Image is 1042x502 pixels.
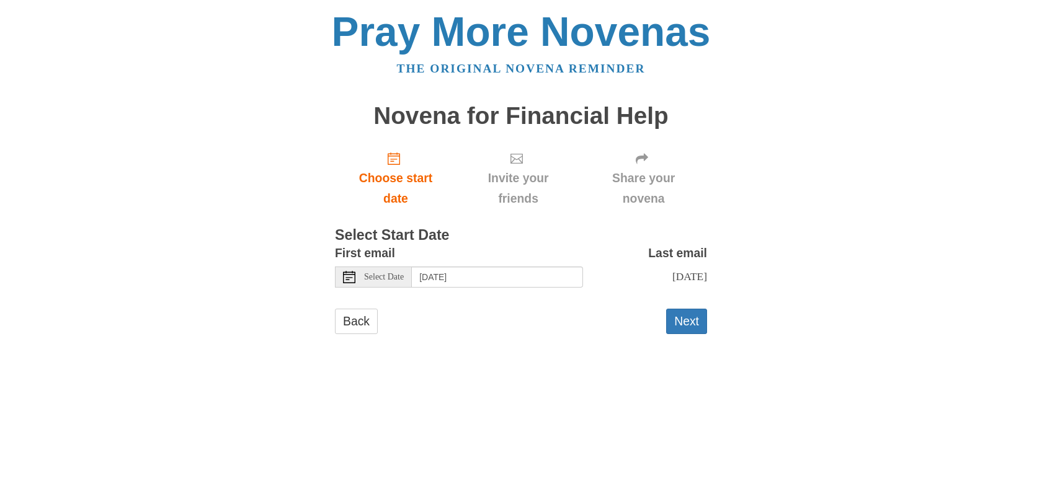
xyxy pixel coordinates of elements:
[335,141,456,215] a: Choose start date
[580,141,707,215] div: Click "Next" to confirm your start date first.
[666,309,707,334] button: Next
[332,9,711,55] a: Pray More Novenas
[592,168,695,209] span: Share your novena
[335,103,707,130] h1: Novena for Financial Help
[335,227,707,244] h3: Select Start Date
[335,309,378,334] a: Back
[456,141,580,215] div: Click "Next" to confirm your start date first.
[364,273,404,281] span: Select Date
[397,62,646,75] a: The original novena reminder
[469,168,568,209] span: Invite your friends
[648,243,707,263] label: Last email
[672,270,707,283] span: [DATE]
[335,243,395,263] label: First email
[347,168,444,209] span: Choose start date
